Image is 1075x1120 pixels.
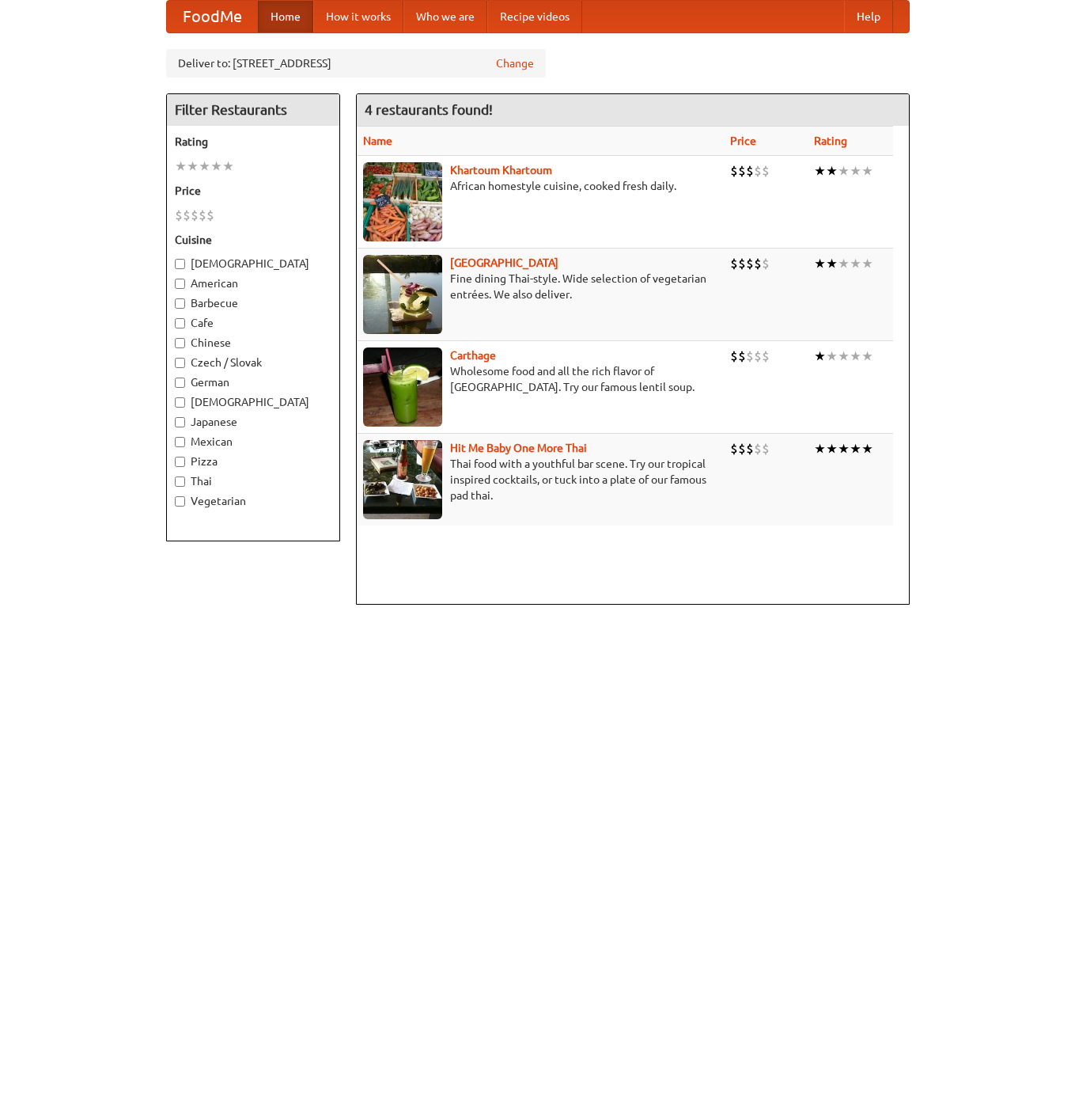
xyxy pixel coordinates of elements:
[762,440,770,457] li: $
[754,162,762,180] li: $
[175,473,331,489] label: Thai
[450,349,496,362] a: Carthage
[850,347,861,365] li: ★
[166,49,546,78] div: Deliver to: [STREET_ADDRESS]
[754,440,762,457] li: $
[175,298,185,309] input: Barbecue
[175,259,185,269] input: [DEMOGRAPHIC_DATA]
[175,358,185,368] input: Czech / Slovak
[175,417,185,427] input: Japanese
[363,178,717,194] p: African homestyle cuisine, cooked fresh daily.
[175,338,185,348] input: Chinese
[175,457,185,467] input: Pizza
[861,255,873,272] li: ★
[175,295,331,311] label: Barbecue
[450,164,552,177] a: Khartoum Khartoum
[762,162,770,180] li: $
[814,162,826,180] li: ★
[363,363,717,395] p: Wholesome food and all the rich flavor of [GEOGRAPHIC_DATA]. Try our famous lentil soup.
[363,271,717,302] p: Fine dining Thai-style. Wide selection of vegetarian entrées. We also deliver.
[175,414,331,430] label: Japanese
[175,335,331,351] label: Chinese
[175,434,331,450] label: Mexican
[363,440,442,519] img: babythai.jpg
[814,347,826,365] li: ★
[738,347,746,365] li: $
[363,456,717,503] p: Thai food with a youthful bar scene. Try our tropical inspired cocktails, or tuck into a plate of...
[730,347,738,365] li: $
[762,347,770,365] li: $
[313,1,403,32] a: How it works
[175,476,185,487] input: Thai
[175,134,331,150] h5: Rating
[175,355,331,370] label: Czech / Slovak
[365,102,493,117] ng-pluralize: 4 restaurants found!
[730,255,738,272] li: $
[826,347,838,365] li: ★
[175,493,331,509] label: Vegetarian
[175,315,331,331] label: Cafe
[861,440,873,457] li: ★
[487,1,582,32] a: Recipe videos
[199,207,206,224] li: $
[167,1,258,32] a: FoodMe
[175,232,331,248] h5: Cuisine
[850,440,861,457] li: ★
[206,207,214,224] li: $
[363,347,442,427] img: carthage.jpg
[850,162,861,180] li: ★
[175,496,185,507] input: Vegetarian
[175,207,183,224] li: $
[191,207,199,224] li: $
[175,279,185,289] input: American
[814,440,826,457] li: ★
[175,275,331,291] label: American
[175,158,187,175] li: ★
[730,440,738,457] li: $
[838,162,850,180] li: ★
[175,318,185,328] input: Cafe
[814,135,847,147] a: Rating
[844,1,893,32] a: Help
[363,255,442,334] img: satay.jpg
[746,347,754,365] li: $
[738,162,746,180] li: $
[175,256,331,271] label: [DEMOGRAPHIC_DATA]
[175,374,331,390] label: German
[175,183,331,199] h5: Price
[187,158,199,175] li: ★
[199,158,210,175] li: ★
[175,454,331,469] label: Pizza
[403,1,487,32] a: Who we are
[183,207,191,224] li: $
[814,255,826,272] li: ★
[838,440,850,457] li: ★
[762,255,770,272] li: $
[838,255,850,272] li: ★
[175,378,185,388] input: German
[861,347,873,365] li: ★
[450,256,558,269] a: [GEOGRAPHIC_DATA]
[826,255,838,272] li: ★
[450,442,587,454] a: Hit Me Baby One More Thai
[730,135,756,147] a: Price
[222,158,234,175] li: ★
[175,437,185,447] input: Mexican
[838,347,850,365] li: ★
[754,255,762,272] li: $
[363,135,392,147] a: Name
[826,440,838,457] li: ★
[210,158,222,175] li: ★
[850,255,861,272] li: ★
[363,162,442,241] img: khartoum.jpg
[746,440,754,457] li: $
[738,255,746,272] li: $
[738,440,746,457] li: $
[496,55,534,71] a: Change
[746,162,754,180] li: $
[826,162,838,180] li: ★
